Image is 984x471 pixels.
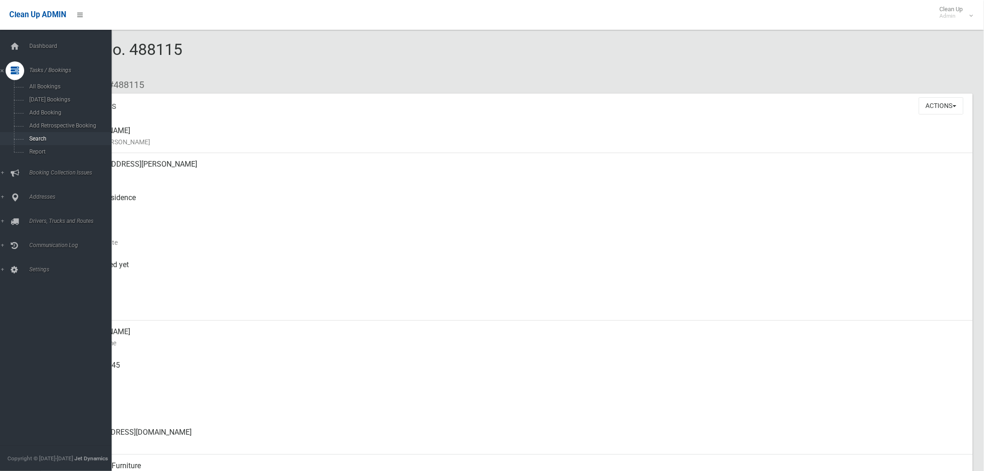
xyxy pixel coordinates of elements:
[74,388,965,421] div: None given
[27,242,120,249] span: Communication Log
[41,421,973,455] a: [EMAIL_ADDRESS][DOMAIN_NAME]Email
[74,203,965,215] small: Pickup Point
[74,153,965,187] div: [STREET_ADDRESS][PERSON_NAME]
[74,270,965,282] small: Collected At
[27,169,120,176] span: Booking Collection Issues
[74,337,965,349] small: Contact Name
[27,266,120,273] span: Settings
[935,6,972,20] span: Clean Up
[74,254,965,287] div: Not collected yet
[940,13,963,20] small: Admin
[74,170,965,181] small: Address
[74,120,965,153] div: [PERSON_NAME]
[27,148,112,155] span: Report
[27,194,120,200] span: Addresses
[41,40,182,76] span: Booking No. 488115
[74,421,965,455] div: [EMAIL_ADDRESS][DOMAIN_NAME]
[74,438,965,449] small: Email
[27,83,112,90] span: All Bookings
[74,455,108,462] strong: Jet Dynamics
[74,371,965,382] small: Mobile
[27,43,120,49] span: Dashboard
[7,455,73,462] span: Copyright © [DATE]-[DATE]
[919,97,964,114] button: Actions
[74,287,965,321] div: [DATE]
[27,122,112,129] span: Add Retrospective Booking
[27,135,112,142] span: Search
[27,67,120,74] span: Tasks / Bookings
[74,136,965,148] small: Name of [PERSON_NAME]
[27,218,120,224] span: Drivers, Trucks and Routes
[74,187,965,220] div: Front of Residence
[74,404,965,416] small: Landline
[9,10,66,19] span: Clean Up ADMIN
[74,220,965,254] div: [DATE]
[74,354,965,388] div: 0407 743 245
[27,96,112,103] span: [DATE] Bookings
[74,321,965,354] div: [PERSON_NAME]
[27,109,112,116] span: Add Booking
[74,237,965,248] small: Collection Date
[101,76,144,94] li: #488115
[74,304,965,315] small: Zone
